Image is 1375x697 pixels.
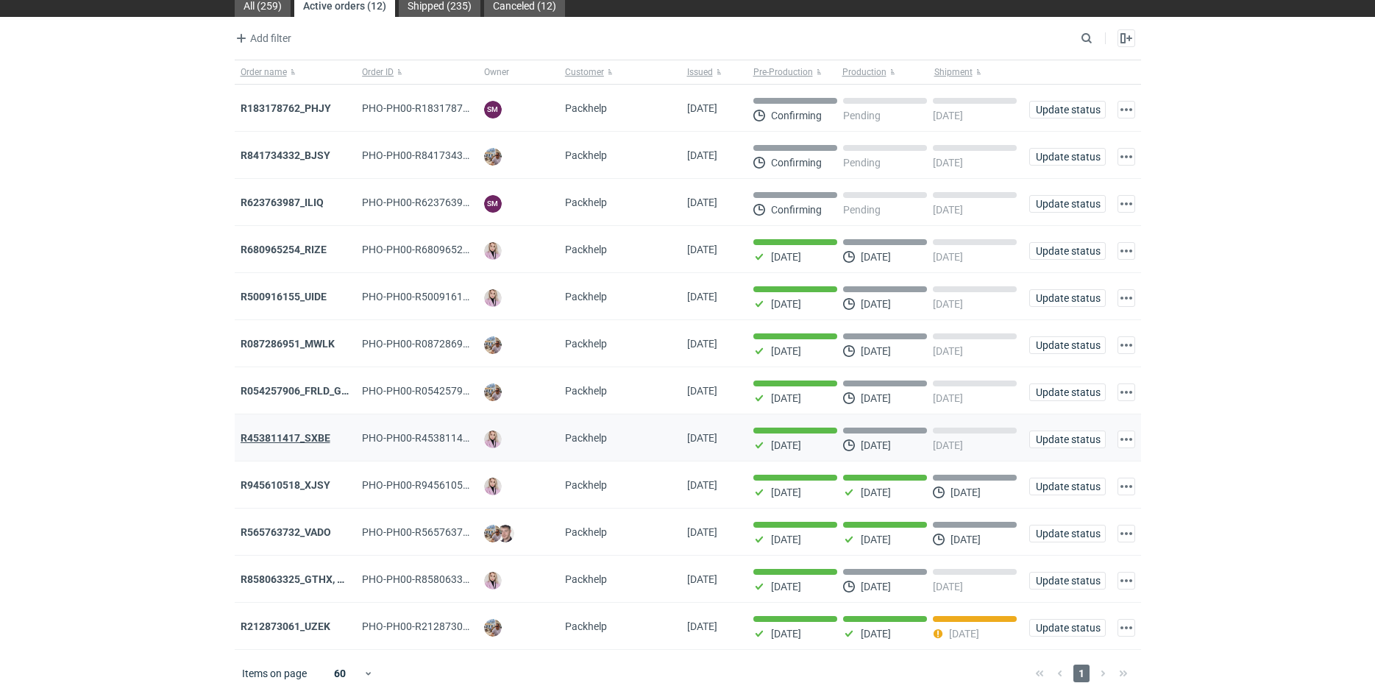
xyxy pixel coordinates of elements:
button: Actions [1118,572,1135,590]
button: Update status [1029,336,1106,354]
img: Klaudia Wiśniewska [484,289,502,307]
span: Update status [1036,293,1099,303]
span: PHO-PH00-R087286951_MWLK [362,338,509,350]
span: Update status [1036,528,1099,539]
span: Customer [565,66,604,78]
button: Update status [1029,478,1106,495]
a: R054257906_FRLD_GMZJ_SABM [241,385,396,397]
button: Update status [1029,289,1106,307]
figcaption: SM [484,195,502,213]
p: [DATE] [861,628,891,640]
strong: R212873061_UZEK [241,620,330,632]
span: Packhelp [565,620,607,632]
strong: R841734332_BJSY [241,149,330,161]
p: [DATE] [861,439,891,451]
p: [DATE] [933,298,963,310]
a: R500916155_UIDE [241,291,327,302]
span: Items on page [242,666,307,681]
a: R565763732_VADO [241,526,331,538]
p: [DATE] [771,251,801,263]
span: Update status [1036,481,1099,492]
button: Actions [1118,478,1135,495]
button: Issued [681,60,747,84]
span: Update status [1036,576,1099,586]
span: 02/09/2025 [687,479,717,491]
button: Actions [1118,148,1135,166]
span: Issued [687,66,713,78]
p: Confirming [771,204,822,216]
span: PHO-PH00-R623763987_ILIQ [362,197,498,208]
span: 05/09/2025 [687,244,717,255]
span: Update status [1036,199,1099,209]
button: Update status [1029,101,1106,118]
span: Owner [484,66,509,78]
a: R945610518_XJSY [241,479,330,491]
p: [DATE] [861,392,891,404]
p: [DATE] [771,581,801,592]
button: Pre-Production [747,60,839,84]
p: [DATE] [951,487,981,498]
button: Actions [1118,336,1135,354]
button: Actions [1118,383,1135,401]
p: [DATE] [933,392,963,404]
p: Pending [843,110,881,121]
span: PHO-PH00-R680965254_RIZE [362,244,500,255]
p: [DATE] [933,110,963,121]
button: Customer [559,60,681,84]
p: [DATE] [771,392,801,404]
span: Packhelp [565,385,607,397]
span: Update status [1036,152,1099,162]
span: 05/09/2025 [687,291,717,302]
button: Production [839,60,931,84]
p: [DATE] [771,534,801,545]
img: Klaudia Wiśniewska [484,431,502,448]
p: [DATE] [933,439,963,451]
span: Update status [1036,340,1099,350]
span: PHO-PH00-R858063325_GTHX,-NNPL,-JAAG,-JGXY,-QTVD,-WZHN,-ITNR,-EUMI [362,573,723,585]
button: Update status [1029,195,1106,213]
input: Search [1078,29,1125,47]
span: PHO-PH00-R841734332_BJSY [362,149,503,161]
p: [DATE] [771,628,801,640]
button: Actions [1118,242,1135,260]
span: 11/09/2025 [687,197,717,208]
span: 04/09/2025 [687,385,717,397]
span: Pre-Production [753,66,813,78]
a: R183178762_PHJY [241,102,331,114]
p: [DATE] [771,439,801,451]
span: Packhelp [565,573,607,585]
span: Packhelp [565,197,607,208]
span: PHO-PH00-R565763732_VADO [362,526,505,538]
img: Michał Palasek [484,525,502,542]
span: 12/09/2025 [687,149,717,161]
a: R623763987_ILIQ [241,197,324,208]
button: Update status [1029,431,1106,448]
p: Confirming [771,157,822,169]
span: Packhelp [565,291,607,302]
button: Actions [1118,289,1135,307]
span: 04/09/2025 [687,338,717,350]
p: [DATE] [771,298,801,310]
img: Klaudia Wiśniewska [484,478,502,495]
span: Packhelp [565,432,607,444]
button: Order ID [356,60,478,84]
a: R453811417_SXBE [241,432,330,444]
p: [DATE] [861,534,891,545]
a: R087286951_MWLK [241,338,335,350]
span: PHO-PH00-R183178762_PHJY [362,102,505,114]
span: Shipment [934,66,973,78]
p: [DATE] [933,157,963,169]
span: 29/08/2025 [687,526,717,538]
img: Michał Palasek [484,148,502,166]
p: [DATE] [861,345,891,357]
a: R858063325_GTHX, NNPL, JAAG, JGXY, QTVD, WZHN, ITNR, EUMI [241,573,547,585]
img: Maciej Sikora [497,525,514,542]
span: PHO-PH00-R054257906_FRLD_GMZJ_SABM [362,385,569,397]
p: [DATE] [771,345,801,357]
